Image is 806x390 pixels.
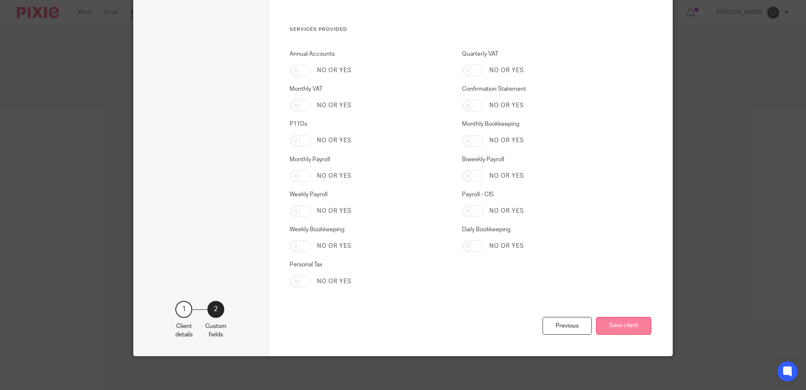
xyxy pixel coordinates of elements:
label: No or yes [489,242,524,250]
label: No or yes [489,207,524,215]
label: No or yes [317,242,352,250]
label: Monthly VAT [290,85,449,93]
label: Daily Bookkeeping [462,225,621,234]
label: P11Ds [290,120,449,128]
label: Annual Accounts [290,50,449,58]
p: Custom fields [205,322,226,339]
label: Biweekly Payroll [462,155,621,164]
div: Previous [543,317,592,335]
div: 2 [207,301,224,318]
label: No or yes [317,136,352,145]
label: No or yes [489,101,524,110]
label: No or yes [317,172,352,180]
label: No or yes [317,101,352,110]
label: Monthly Payroll [290,155,449,164]
label: Personal Tax [290,260,449,269]
label: Confirmation Statement [462,85,621,93]
label: Weekly Bookkeeping [290,225,449,234]
label: No or yes [489,66,524,75]
p: Client details [175,322,193,339]
label: No or yes [317,66,352,75]
label: No or yes [317,207,352,215]
button: Save client [596,317,651,335]
label: Monthly Bookkeeping [462,120,621,128]
label: No or yes [489,136,524,145]
label: Payroll - CIS [462,190,621,199]
h3: Services Provided [290,26,621,33]
label: Weekly Payroll [290,190,449,199]
div: 1 [175,301,192,318]
label: No or yes [489,172,524,180]
label: No or yes [317,277,352,286]
label: Quarterly VAT [462,50,621,58]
